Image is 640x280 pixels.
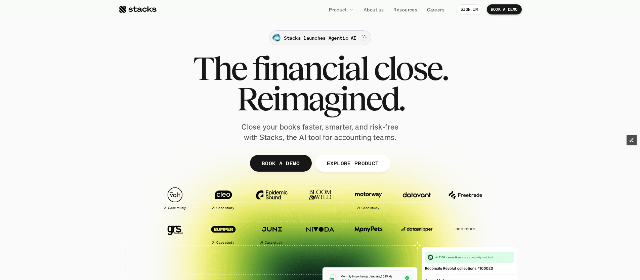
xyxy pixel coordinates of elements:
button: Edit Framer Content [627,135,637,145]
span: Reimagined. [236,83,404,114]
a: Case study [251,218,293,247]
span: close. [374,53,447,83]
a: Stacks launches Agentic AI [269,30,371,45]
p: BOOK A DEMO [261,158,300,168]
a: Careers [423,3,449,15]
h2: Case study [216,206,234,210]
p: Careers [427,6,444,13]
a: BOOK A DEMO [250,155,311,172]
a: EXPLORE PRODUCT [315,155,390,172]
p: EXPLORE PRODUCT [327,158,379,168]
a: Case study [348,184,389,213]
h2: Case study [168,206,186,210]
span: financial [252,53,368,83]
a: SIGN IN [457,4,482,14]
a: Case study [154,184,196,213]
h2: Case study [265,241,283,245]
p: About us [364,6,384,13]
a: Resources [389,3,421,15]
a: Case study [203,184,244,213]
p: Stacks launches Agentic AI [284,34,356,41]
a: About us [359,3,388,15]
a: Case study [203,218,244,247]
p: SIGN IN [461,7,478,12]
a: BOOK A DEMO [487,4,522,14]
h2: Case study [216,241,234,245]
p: Product [329,6,347,13]
p: Close your books faster, smarter, and risk-free with Stacks, the AI tool for accounting teams. [236,122,404,143]
h2: Case study [361,206,379,210]
p: and more [444,226,486,232]
p: Resources [393,6,417,13]
p: BOOK A DEMO [491,7,518,12]
a: Privacy Policy [79,156,109,161]
span: The [193,53,246,83]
